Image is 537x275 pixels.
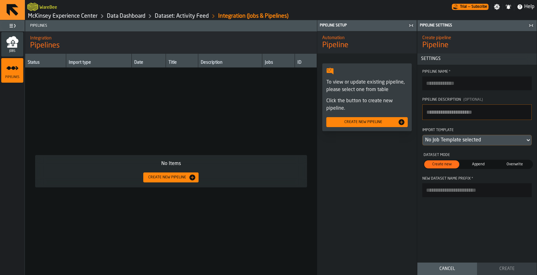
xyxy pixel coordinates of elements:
a: link-to-/wh/i/99265d59-bd42-4a33-a5fd-483dee362034 [28,13,98,20]
div: Integration (Jobs & Pipelines) [218,13,288,20]
h2: Sub Title [422,34,532,40]
span: Pipeline Description [422,98,461,102]
label: button-toggle-Help [514,3,537,11]
nav: Breadcrumb [27,12,288,20]
div: Menu Subscription [452,4,489,10]
div: title-Pipeline [317,31,417,53]
span: Pipeline [422,40,448,50]
a: link-to-/wh/i/99265d59-bd42-4a33-a5fd-483dee362034/data [107,13,145,20]
div: Create new pipeline [146,175,189,180]
div: Create new pipeline [329,120,398,124]
label: button-toggle-Close me [527,22,535,29]
label: button-switch-multi-Append [460,160,496,169]
div: Title [168,60,195,66]
span: Help [524,3,535,11]
span: Create new [425,162,458,167]
label: button-switch-multi-Create new [424,160,460,169]
span: Required [449,70,451,74]
a: link-to-/wh/i/99265d59-bd42-4a33-a5fd-483dee362034/pricing/ [452,4,489,10]
textarea: Pipeline Description(Optional) [422,104,532,120]
h2: Sub Title [322,34,412,40]
label: button-switch-multi-Overwrite [497,160,533,169]
div: New Dataset Name Prefix [422,176,532,181]
div: No Items [40,160,302,167]
li: menu Pipelines [1,58,23,83]
div: thumb [461,160,496,168]
div: title-Pipeline [417,31,537,53]
div: ID [297,60,314,66]
h2: Sub Title [30,34,312,41]
div: Jobs [265,60,292,66]
div: title-Pipelines [25,31,317,54]
header: Pipeline Settings [417,20,537,31]
div: Pipeline Settings [419,23,527,28]
span: Jobs [1,49,23,53]
span: Trial [460,5,467,9]
div: Date [134,60,163,66]
label: button-toolbar-New Dataset Name Prefix [422,176,532,197]
div: Dataset Mode [422,153,532,157]
header: Pipeline Setup [317,20,417,31]
label: button-toggle-Notifications [503,4,514,10]
div: Import TemplateDropdownMenuValue- [422,127,532,145]
span: Required [471,176,473,181]
div: thumb [497,160,532,168]
label: button-toggle-Settings [491,4,503,10]
span: Overwrite [498,162,531,167]
label: button-toolbar-Pipeline Name [422,70,532,90]
div: Pipeline Name [422,70,532,74]
a: logo-header [27,1,38,12]
input: button-toolbar-New Dataset Name Prefix [422,183,532,197]
button: button- [417,53,537,65]
input: button-toolbar-Pipeline Name [422,76,532,90]
li: menu Jobs [1,32,23,57]
span: Pipelines [28,24,317,28]
p: Click the button to create new pipeline. [326,97,408,112]
div: Pipeline Setup [319,23,407,28]
span: Pipelines [30,41,60,51]
button: button-Create new pipeline [143,172,199,182]
div: Status [28,60,63,66]
span: Subscribe [471,5,487,9]
span: Pipeline [322,40,348,50]
h2: Sub Title [39,4,57,10]
a: link-to-/wh/i/99265d59-bd42-4a33-a5fd-483dee362034/data/activity [155,13,209,20]
span: (Optional) [463,98,483,102]
span: — [468,5,470,9]
div: Import Template [422,127,532,135]
div: thumb [424,160,459,168]
div: Description [201,60,259,66]
span: Pipelines [1,76,23,79]
p: To view or update existing pipeline, please select one from table [326,79,408,94]
label: button-toggle-Toggle Full Menu [1,21,23,30]
span: Settings [419,56,535,61]
button: button-Create new pipeline [326,117,408,127]
div: DropdownMenuValue- [425,136,523,144]
label: button-toggle-Close me [407,22,415,29]
span: Append [462,162,494,167]
div: Import type [69,60,129,66]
